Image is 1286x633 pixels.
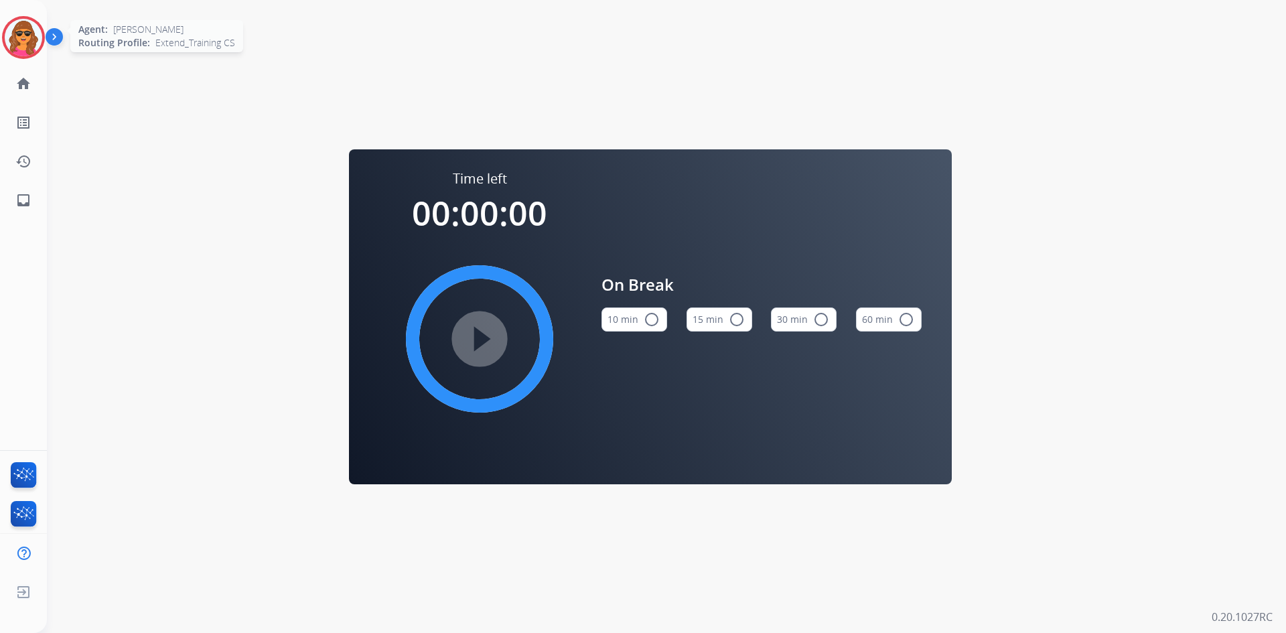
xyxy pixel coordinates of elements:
span: Routing Profile: [78,36,150,50]
span: Agent: [78,23,108,36]
p: 0.20.1027RC [1212,609,1273,625]
mat-icon: inbox [15,192,31,208]
span: 00:00:00 [412,190,547,236]
mat-icon: radio_button_unchecked [813,311,829,328]
span: On Break [601,273,922,297]
mat-icon: radio_button_unchecked [729,311,745,328]
mat-icon: radio_button_unchecked [644,311,660,328]
button: 15 min [687,307,752,332]
button: 30 min [771,307,837,332]
mat-icon: radio_button_unchecked [898,311,914,328]
mat-icon: history [15,153,31,169]
mat-icon: home [15,76,31,92]
span: [PERSON_NAME] [113,23,184,36]
button: 10 min [601,307,667,332]
mat-icon: list_alt [15,115,31,131]
span: Time left [453,169,507,188]
img: avatar [5,19,42,56]
button: 60 min [856,307,922,332]
span: Extend_Training CS [155,36,235,50]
